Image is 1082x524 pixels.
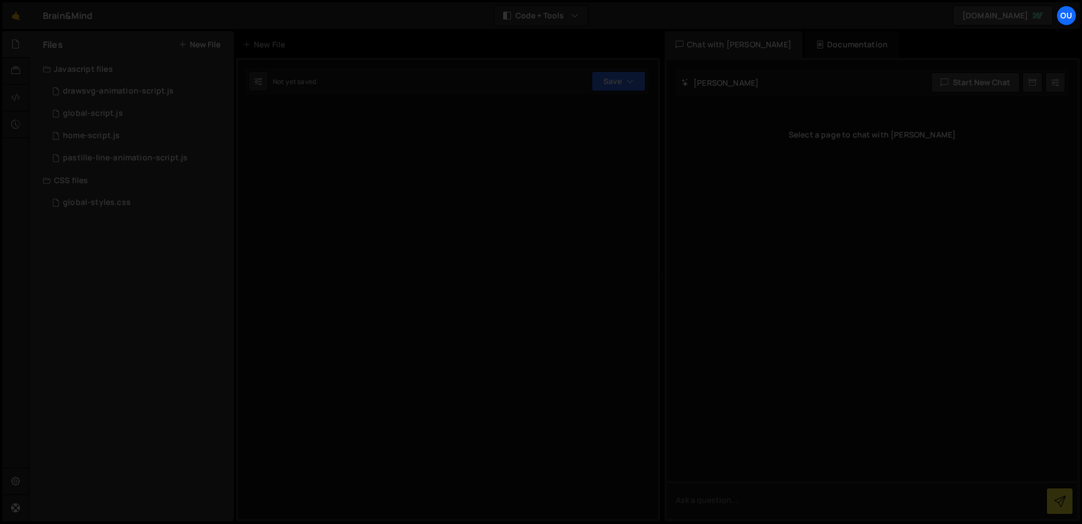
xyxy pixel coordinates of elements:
[43,38,63,51] h2: Files
[63,109,123,119] div: global-script.js
[43,147,234,169] div: 16005/42939.js
[63,86,174,96] div: drawsvg-animation-script.js
[179,40,220,49] button: New File
[243,39,289,50] div: New File
[63,131,120,141] div: home-script.js
[43,80,234,102] div: 16005/45777.js
[29,58,234,80] div: Javascript files
[43,192,234,214] div: 16005/43195.css
[592,71,646,91] button: Save
[665,31,803,58] div: Chat with [PERSON_NAME]
[43,125,234,147] div: 16005/43142.js
[494,6,588,26] button: Code + Tools
[2,2,29,29] a: 🤙
[273,77,316,86] div: Not yet saved
[681,77,759,88] h2: [PERSON_NAME]
[29,169,234,192] div: CSS files
[63,153,188,163] div: pastille-line-animation-script.js
[43,9,93,22] div: Brain&Mind
[63,198,131,208] div: global-styles.css
[43,102,234,125] div: 16005/42851.js
[805,31,899,58] div: Documentation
